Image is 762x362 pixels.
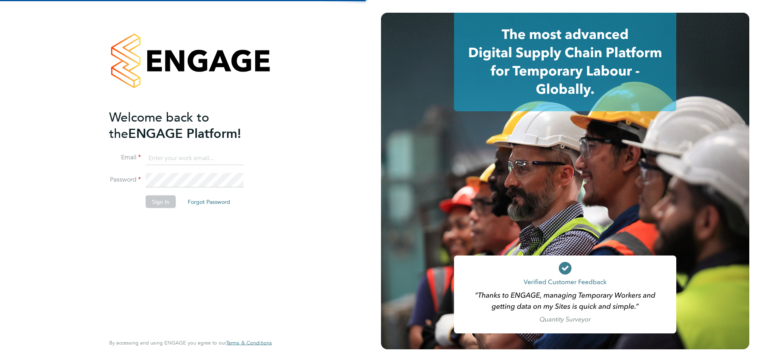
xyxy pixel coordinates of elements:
button: Forgot Password [181,196,237,208]
span: Welcome back to the [109,109,209,141]
label: Password [109,176,141,184]
a: Terms & Conditions [226,340,272,346]
span: By accessing and using ENGAGE you agree to our [109,339,272,346]
h2: ENGAGE Platform! [109,109,264,141]
input: Enter your work email... [146,151,244,165]
label: Email [109,153,141,162]
button: Sign In [146,196,176,208]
